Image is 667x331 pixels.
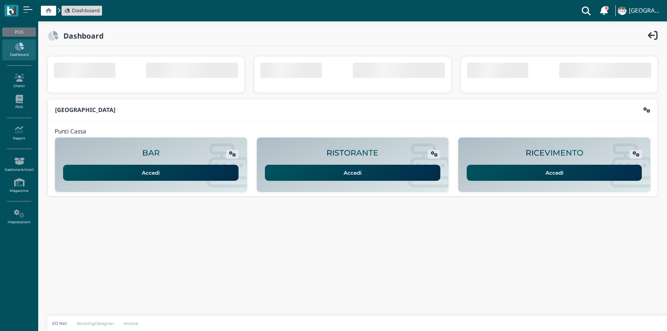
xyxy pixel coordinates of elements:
a: ... [GEOGRAPHIC_DATA] [617,2,662,20]
h2: BAR [142,149,160,157]
a: Accedi [265,165,440,181]
div: POS [2,28,36,37]
a: Report [2,123,36,144]
a: Impostazioni [2,206,36,227]
span: Dashboard [72,7,100,14]
a: Magazzino [2,175,36,196]
h2: RISTORANTE [326,149,378,157]
h4: [GEOGRAPHIC_DATA] [629,8,662,14]
a: PMS [2,92,36,113]
h2: RICEVIMENTO [526,149,583,157]
a: Clienti [2,70,36,91]
img: logo [7,6,16,15]
h4: Punti Cassa [55,128,86,135]
img: ... [618,6,626,15]
a: Dashboard [64,7,100,14]
a: Accedi [63,165,239,181]
b: [GEOGRAPHIC_DATA] [55,106,115,114]
a: Accedi [467,165,642,181]
h2: Dashboard [58,32,104,40]
iframe: Help widget launcher [613,307,661,325]
a: Gestione Articoli [2,154,36,175]
a: Dashboard [2,39,36,60]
